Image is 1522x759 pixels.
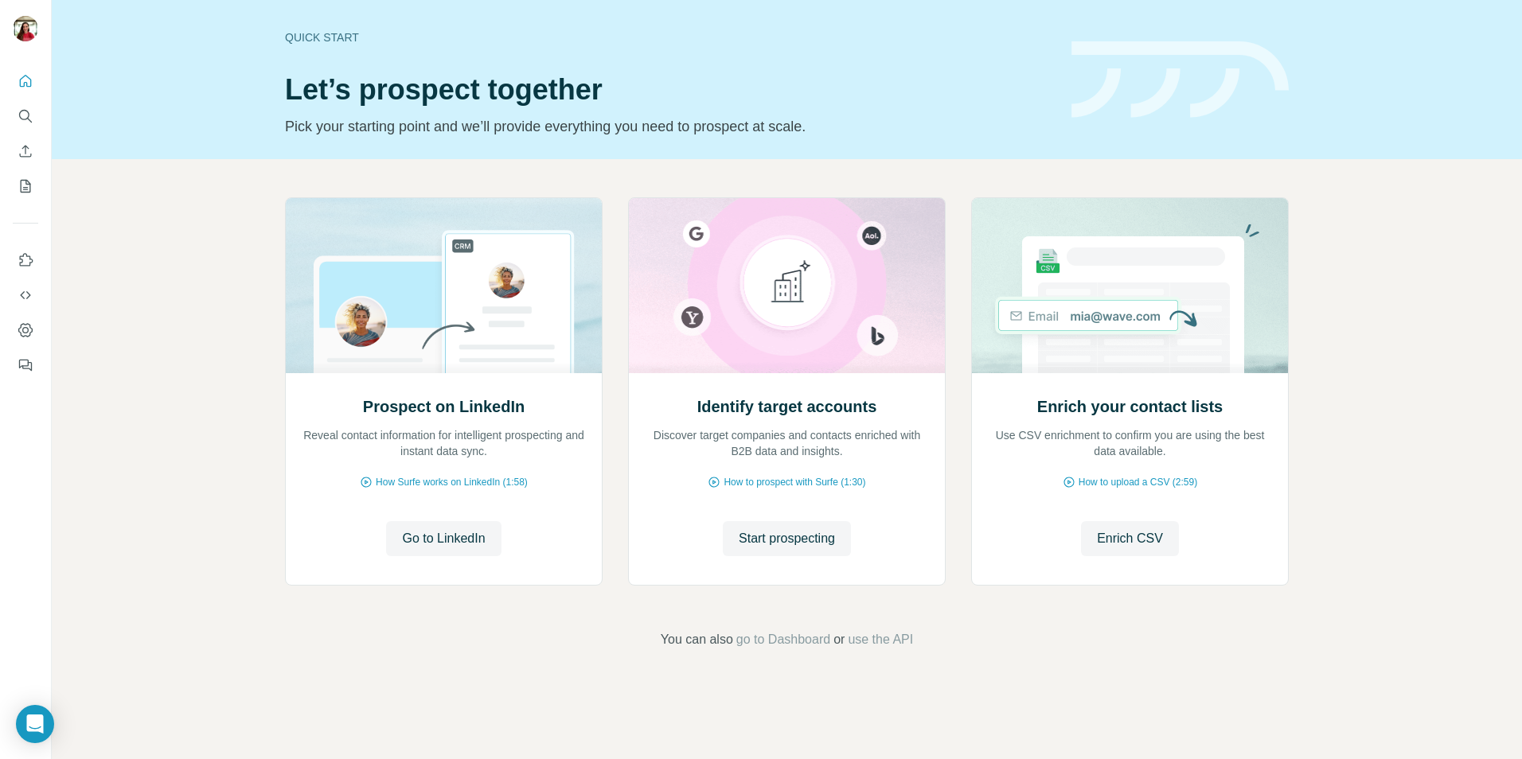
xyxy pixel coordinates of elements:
span: Start prospecting [739,529,835,548]
button: Go to LinkedIn [386,521,501,556]
button: Enrich CSV [1081,521,1179,556]
span: How to upload a CSV (2:59) [1079,475,1197,489]
button: Feedback [13,351,38,379]
div: Quick start [285,29,1052,45]
button: Search [13,102,38,130]
button: Dashboard [13,316,38,344]
span: How Surfe works on LinkedIn (1:58) [376,475,528,489]
h2: Prospect on LinkedIn [363,395,525,418]
span: Enrich CSV [1097,529,1163,548]
h1: Let’s prospect together [285,74,1052,106]
img: Enrich your contact lists [971,198,1289,373]
span: Go to LinkedIn [402,529,485,548]
button: My lists [13,172,38,200]
button: Quick start [13,67,38,95]
img: Prospect on LinkedIn [285,198,603,373]
span: or [833,630,845,649]
div: Open Intercom Messenger [16,705,54,743]
p: Reveal contact information for intelligent prospecting and instant data sync. [302,427,586,459]
span: How to prospect with Surfe (1:30) [724,475,865,489]
img: banner [1071,41,1289,119]
button: Use Surfe on LinkedIn [13,246,38,274]
h2: Identify target accounts [697,395,877,418]
p: Discover target companies and contacts enriched with B2B data and insights. [645,427,929,459]
h2: Enrich your contact lists [1037,395,1223,418]
img: Avatar [13,16,38,41]
button: go to Dashboard [736,630,830,649]
button: use the API [848,630,913,649]
button: Start prospecting [723,521,851,556]
p: Use CSV enrichment to confirm you are using the best data available. [988,427,1272,459]
span: You can also [661,630,733,649]
img: Identify target accounts [628,198,946,373]
button: Enrich CSV [13,137,38,165]
button: Use Surfe API [13,281,38,309]
p: Pick your starting point and we’ll provide everything you need to prospect at scale. [285,115,1052,138]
